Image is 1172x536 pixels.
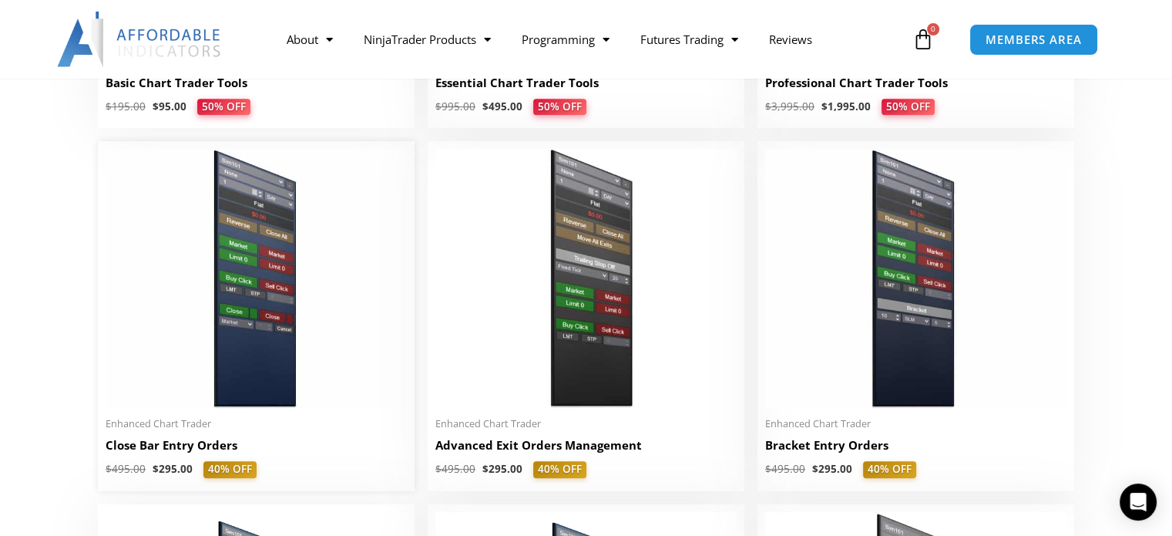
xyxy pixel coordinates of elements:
[533,99,586,116] span: 50% OFF
[106,437,407,453] h2: Close Bar Entry Orders
[821,99,871,113] bdi: 1,995.00
[435,149,737,408] img: AdvancedStopLossMgmt
[153,462,193,476] bdi: 295.00
[765,462,771,476] span: $
[106,99,146,113] bdi: 195.00
[435,437,737,453] h2: Advanced Exit Orders Management
[106,99,112,113] span: $
[863,461,916,478] span: 40% OFF
[106,75,407,91] h2: Basic Chart Trader Tools
[482,99,522,113] bdi: 495.00
[889,17,957,62] a: 0
[765,99,771,113] span: $
[482,462,489,476] span: $
[435,75,737,99] a: Essential Chart Trader Tools
[765,75,1066,99] a: Professional Chart Trader Tools
[435,75,737,91] h2: Essential Chart Trader Tools
[57,12,223,67] img: LogoAI | Affordable Indicators – NinjaTrader
[153,462,159,476] span: $
[435,99,442,113] span: $
[1120,484,1157,521] div: Open Intercom Messenger
[765,437,1066,461] a: Bracket Entry Orders
[106,437,407,461] a: Close Bar Entry Orders
[927,23,939,35] span: 0
[106,75,407,99] a: Basic Chart Trader Tools
[197,99,250,116] span: 50% OFF
[986,34,1082,46] span: MEMBERS AREA
[482,462,522,476] bdi: 295.00
[106,417,407,430] span: Enhanced Chart Trader
[153,99,159,113] span: $
[348,22,506,57] a: NinjaTrader Products
[812,462,852,476] bdi: 295.00
[765,149,1066,408] img: BracketEntryOrders
[106,149,407,408] img: CloseBarOrders
[271,22,908,57] nav: Menu
[435,437,737,461] a: Advanced Exit Orders Management
[765,462,805,476] bdi: 495.00
[435,99,475,113] bdi: 995.00
[153,99,186,113] bdi: 95.00
[435,462,442,476] span: $
[765,417,1066,430] span: Enhanced Chart Trader
[106,462,112,476] span: $
[969,24,1098,56] a: MEMBERS AREA
[765,75,1066,91] h2: Professional Chart Trader Tools
[506,22,625,57] a: Programming
[435,417,737,430] span: Enhanced Chart Trader
[754,22,828,57] a: Reviews
[765,437,1066,453] h2: Bracket Entry Orders
[821,99,828,113] span: $
[882,99,935,116] span: 50% OFF
[271,22,348,57] a: About
[482,99,489,113] span: $
[106,462,146,476] bdi: 495.00
[625,22,754,57] a: Futures Trading
[533,461,586,478] span: 40% OFF
[203,461,257,478] span: 40% OFF
[435,462,475,476] bdi: 495.00
[765,99,814,113] bdi: 3,995.00
[812,462,818,476] span: $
